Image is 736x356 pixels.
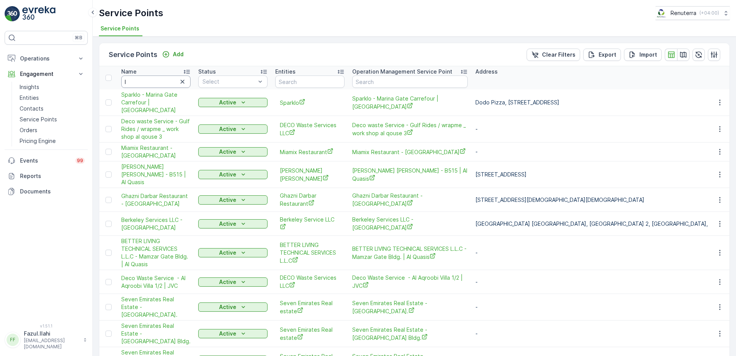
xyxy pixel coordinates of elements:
[17,103,88,114] a: Contacts
[624,49,662,61] button: Import
[352,148,468,156] span: Miamix Restaurant - [GEOGRAPHIC_DATA]
[121,163,191,186] span: [PERSON_NAME] [PERSON_NAME] - B515 | Al Quasis
[105,99,112,106] div: Toggle Row Selected
[121,76,191,88] input: Search
[121,91,191,114] a: Sparklo - Marina Gate Carrefour | Dubai Marina
[275,68,296,76] p: Entities
[121,118,191,141] a: Deco waste Service - Gulf Rides / wrapme _ work shop al qouse 3
[352,148,468,156] a: Miamix Restaurant - Al Nadha
[352,167,468,183] a: Hussain Nasser Ahmad Lootah - B515 | Al Quasis
[219,125,236,133] p: Active
[20,55,72,62] p: Operations
[105,171,112,178] div: Toggle Row Selected
[20,116,57,123] p: Service Points
[219,196,236,204] p: Active
[24,338,79,350] p: [EMAIL_ADDRESS][DOMAIN_NAME]
[352,68,452,76] p: Operation Management Service Point
[24,330,79,338] p: Fazul.Ilahi
[105,250,112,256] div: Toggle Row Selected
[352,216,468,232] a: Berkeley Services LLC - Town Square
[219,148,236,156] p: Active
[5,168,88,184] a: Reports
[198,219,268,228] button: Active
[121,192,191,208] span: Ghazni Darbar Restaurant - [GEOGRAPHIC_DATA]
[17,125,88,136] a: Orders
[121,216,191,232] span: Berkeley Services LLC - [GEOGRAPHIC_DATA]
[198,329,268,338] button: Active
[198,124,268,134] button: Active
[105,221,112,227] div: Toggle Row Selected
[5,153,88,168] a: Events99
[121,163,191,186] a: Hussain Nasser Ahmad Lootah - B515 | Al Quasis
[219,99,236,106] p: Active
[280,148,340,156] a: Miamix Restaurant
[656,9,667,17] img: Screenshot_2024-07-26_at_13.33.01.png
[352,121,468,137] a: Deco waste Service - Gulf Rides / wrapme _ work shop al qouse 3
[671,9,696,17] p: Renuterra
[219,220,236,228] p: Active
[583,49,621,61] button: Export
[198,68,216,76] p: Status
[121,192,191,208] a: Ghazni Darbar Restaurant - Sonapur
[352,299,468,315] a: Seven Emirates Real Estate - Al Rigga Bldg.
[5,330,88,350] button: FFFazul.Ilahi[EMAIL_ADDRESS][DOMAIN_NAME]
[280,326,340,342] a: Seven Emirates Real estate
[198,98,268,107] button: Active
[5,184,88,199] a: Documents
[542,51,575,59] p: Clear Filters
[352,167,468,183] span: [PERSON_NAME] [PERSON_NAME] - B515 | Al Quasis
[121,216,191,232] a: Berkeley Services LLC - Town Square
[352,192,468,208] span: Ghazni Darbar Restaurant - [GEOGRAPHIC_DATA]
[105,149,112,155] div: Toggle Row Selected
[99,7,163,19] p: Service Points
[280,216,340,232] a: Berkeley Service LLC
[280,121,340,137] a: DECO Waste Services LLC
[280,274,340,290] a: DECO Waste Services LLC
[352,95,468,111] a: Sparklo - Marina Gate Carrefour | Dubai Marina
[121,237,191,268] a: BETTER LIVING TECHNICAL SERVICES L.L.C - Mamzar Gate Bldg. | Al Quasis
[121,91,191,114] span: Sparklo - Marina Gate Carrefour | [GEOGRAPHIC_DATA]
[105,331,112,337] div: Toggle Row Selected
[198,248,268,257] button: Active
[121,144,191,160] span: Miamix Restaurant - [GEOGRAPHIC_DATA]
[20,105,43,113] p: Contacts
[22,6,55,22] img: logo_light-DOdMpM7g.png
[198,277,268,287] button: Active
[198,147,268,156] button: Active
[17,92,88,103] a: Entities
[121,274,191,290] a: Deco Waste Service - Al Aqroobi Villa 1/2 | JVC
[5,51,88,66] button: Operations
[280,299,340,315] a: Seven Emirates Real estate
[219,330,236,338] p: Active
[352,274,468,290] a: Deco Waste Service - Al Aqroobi Villa 1/2 | JVC
[20,126,37,134] p: Orders
[280,241,340,265] a: BETTER LIVING TECHNICAL SERVICES L.L.C
[159,50,187,59] button: Add
[105,279,112,285] div: Toggle Row Selected
[219,171,236,178] p: Active
[20,188,85,195] p: Documents
[527,49,580,61] button: Clear Filters
[280,167,340,183] a: Hussain Nasser Ahmad Lootah
[20,137,56,145] p: Pricing Engine
[352,245,468,261] a: BETTER LIVING TECHNICAL SERVICES L.L.C - Mamzar Gate Bldg. | Al Quasis
[121,296,191,319] a: Seven Emirates Real Estate - Al Rigga Bldg.
[198,302,268,312] button: Active
[352,76,468,88] input: Search
[639,51,657,59] p: Import
[352,326,468,342] a: Seven Emirates Real Estate - Al Rafa Bldg.
[121,322,191,345] span: Seven Emirates Real Estate - [GEOGRAPHIC_DATA] Bldg.
[7,334,19,346] div: FF
[173,50,184,58] p: Add
[699,10,719,16] p: ( +04:00 )
[280,167,340,183] span: [PERSON_NAME] [PERSON_NAME]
